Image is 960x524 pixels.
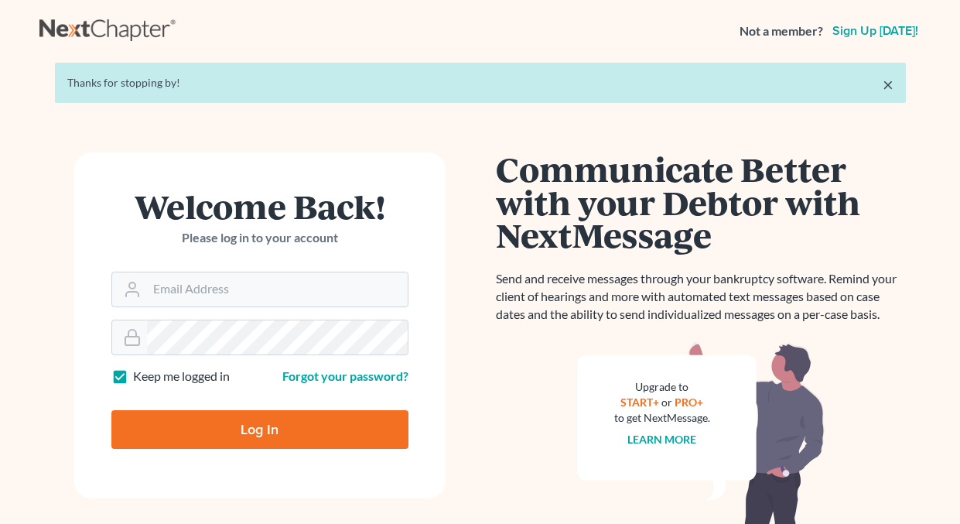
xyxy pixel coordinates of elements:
a: Sign up [DATE]! [829,25,921,37]
div: to get NextMessage. [614,410,710,426]
p: Send and receive messages through your bankruptcy software. Remind your client of hearings and mo... [496,270,906,324]
label: Keep me logged in [133,368,230,385]
p: Please log in to your account [111,229,408,247]
a: PRO+ [675,396,703,409]
h1: Communicate Better with your Debtor with NextMessage [496,152,906,252]
a: START+ [620,396,659,409]
span: or [661,396,672,409]
strong: Not a member? [740,22,823,40]
input: Email Address [147,272,408,307]
div: Thanks for stopping by! [67,75,893,91]
h1: Welcome Back! [111,190,408,223]
a: × [883,75,893,94]
div: Upgrade to [614,379,710,395]
input: Log In [111,410,408,449]
a: Learn more [627,433,696,446]
a: Forgot your password? [282,368,408,383]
